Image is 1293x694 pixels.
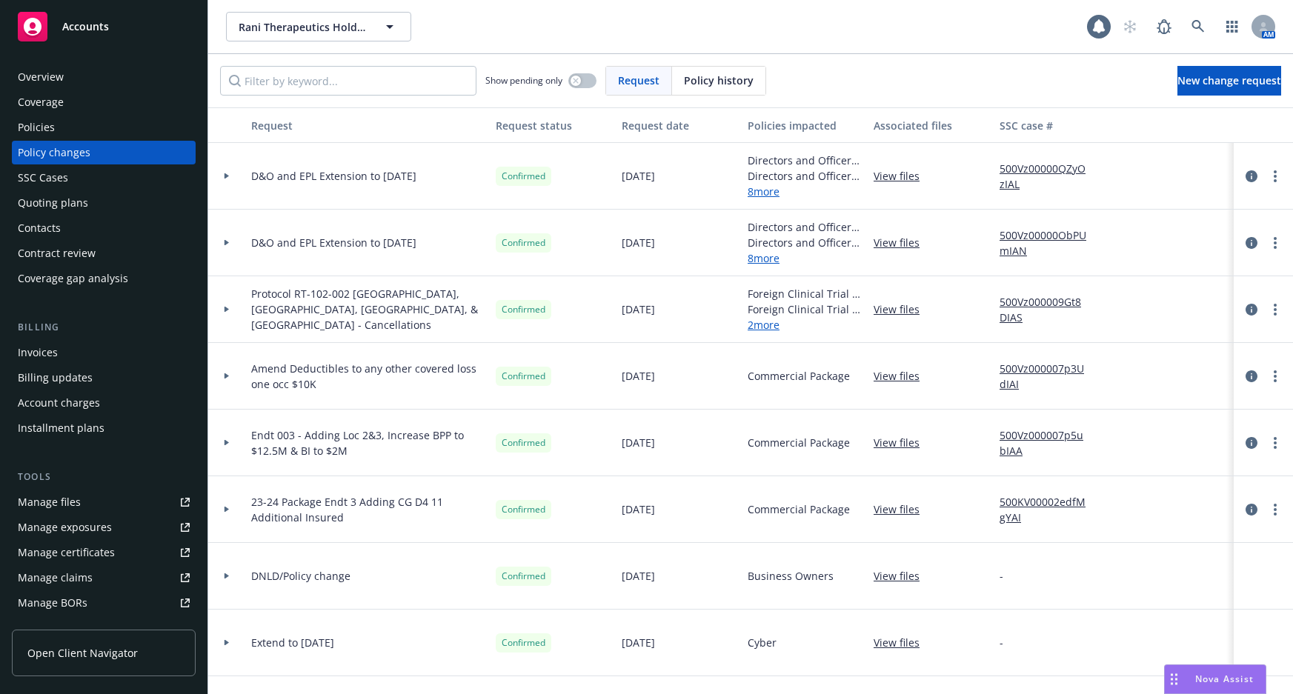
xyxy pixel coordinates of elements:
[874,501,931,517] a: View files
[622,568,655,584] span: [DATE]
[622,301,655,317] span: [DATE]
[1243,234,1260,252] a: circleInformation
[748,368,850,384] span: Commercial Package
[12,616,196,640] a: Summary of insurance
[1243,301,1260,318] a: circleInformation
[251,361,484,392] span: Amend Deductibles to any other covered loss one occ $10K
[1115,12,1145,41] a: Start snowing
[1243,434,1260,452] a: circleInformation
[1266,501,1284,518] a: more
[251,635,334,650] span: Extend to [DATE]
[208,276,245,343] div: Toggle Row Expanded
[18,541,115,564] div: Manage certificates
[12,366,196,390] a: Billing updates
[12,216,196,240] a: Contacts
[12,516,196,539] a: Manage exposures
[874,368,931,384] a: View files
[496,118,610,133] div: Request status
[622,435,655,450] span: [DATE]
[12,166,196,190] a: SSC Cases
[868,107,994,143] button: Associated files
[874,568,931,584] a: View files
[502,303,545,316] span: Confirmed
[742,107,868,143] button: Policies impacted
[874,435,931,450] a: View files
[12,65,196,89] a: Overview
[12,267,196,290] a: Coverage gap analysis
[208,410,245,476] div: Toggle Row Expanded
[12,416,196,440] a: Installment plans
[874,168,931,184] a: View files
[18,366,93,390] div: Billing updates
[748,184,862,199] a: 8 more
[18,267,128,290] div: Coverage gap analysis
[1217,12,1247,41] a: Switch app
[208,476,245,543] div: Toggle Row Expanded
[18,90,64,114] div: Coverage
[251,168,416,184] span: D&O and EPL Extension to [DATE]
[1000,161,1099,192] a: 500Vz00000QZyOzIAL
[12,591,196,615] a: Manage BORs
[502,570,545,583] span: Confirmed
[1183,12,1213,41] a: Search
[18,116,55,139] div: Policies
[27,645,138,661] span: Open Client Navigator
[208,610,245,676] div: Toggle Row Expanded
[12,116,196,139] a: Policies
[748,635,777,650] span: Cyber
[1164,664,1266,694] button: Nova Assist
[251,235,416,250] span: D&O and EPL Extension to [DATE]
[622,235,655,250] span: [DATE]
[12,6,196,47] a: Accounts
[18,591,87,615] div: Manage BORs
[502,436,545,450] span: Confirmed
[1177,66,1281,96] a: New change request
[874,301,931,317] a: View files
[1266,301,1284,318] a: more
[239,19,367,35] span: Rani Therapeutics Holdings, Inc.
[18,341,58,364] div: Invoices
[622,501,655,517] span: [DATE]
[874,118,988,133] div: Associated files
[1266,234,1284,252] a: more
[1195,673,1254,685] span: Nova Assist
[748,286,862,301] span: Foreign Clinical Trial - [GEOGRAPHIC_DATA]/RT-102-002
[622,118,736,133] div: Request date
[18,141,90,164] div: Policy changes
[62,21,109,33] span: Accounts
[622,635,655,650] span: [DATE]
[874,235,931,250] a: View files
[1000,635,1003,650] span: -
[1266,167,1284,185] a: more
[1266,434,1284,452] a: more
[18,216,61,240] div: Contacts
[18,241,96,265] div: Contract review
[502,636,545,650] span: Confirmed
[12,470,196,484] div: Tools
[12,341,196,364] a: Invoices
[251,286,484,333] span: Protocol RT-102-002 [GEOGRAPHIC_DATA], [GEOGRAPHIC_DATA], [GEOGRAPHIC_DATA], & [GEOGRAPHIC_DATA] ...
[485,74,562,87] span: Show pending only
[18,616,130,640] div: Summary of insurance
[1177,73,1281,87] span: New change request
[748,153,862,168] span: Directors and Officers - Side A DIC - 07 $5M xs $35M Excess Side A
[490,107,616,143] button: Request status
[748,118,862,133] div: Policies impacted
[18,566,93,590] div: Manage claims
[12,320,196,335] div: Billing
[208,210,245,276] div: Toggle Row Expanded
[1243,167,1260,185] a: circleInformation
[1165,665,1183,693] div: Drag to move
[1000,361,1099,392] a: 500Vz000007p3UdIAI
[502,370,545,383] span: Confirmed
[1243,501,1260,518] a: circleInformation
[748,168,862,184] span: Directors and Officers - Side A DIC - 08 $5M xs $40M Excess Side A DIC
[18,490,81,514] div: Manage files
[748,317,862,333] a: 2 more
[208,343,245,410] div: Toggle Row Expanded
[12,141,196,164] a: Policy changes
[616,107,742,143] button: Request date
[18,191,88,215] div: Quoting plans
[1000,568,1003,584] span: -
